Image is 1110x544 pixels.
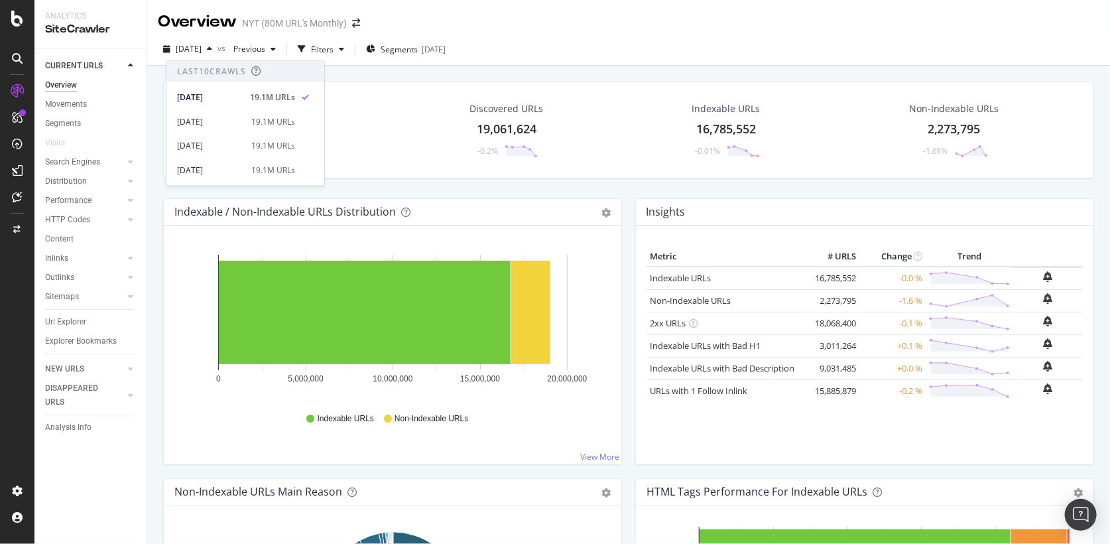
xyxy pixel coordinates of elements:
[1074,488,1083,498] div: gear
[806,334,859,357] td: 3,011,264
[242,17,347,30] div: NYT (80M URL's Monthly)
[45,194,124,208] a: Performance
[45,362,124,376] a: NEW URLS
[45,315,86,329] div: Url Explorer
[311,44,334,55] div: Filters
[177,66,246,77] div: Last 10 Crawls
[650,385,747,397] a: URLs with 1 Follow Inlink
[288,374,324,383] text: 5,000,000
[158,38,217,60] button: [DATE]
[1065,499,1097,531] div: Open Intercom Messenger
[45,117,137,131] a: Segments
[647,485,867,498] div: HTML Tags Performance for Indexable URLs
[177,115,243,127] div: [DATE]
[45,271,74,285] div: Outlinks
[650,340,761,352] a: Indexable URLs with Bad H1
[381,44,418,55] span: Segments
[460,374,500,383] text: 15,000,000
[650,295,731,306] a: Non-Indexable URLs
[806,312,859,334] td: 18,068,400
[646,203,685,221] h4: Insights
[45,213,90,227] div: HTTP Codes
[45,334,117,348] div: Explorer Bookmarks
[177,140,243,152] div: [DATE]
[45,174,124,188] a: Distribution
[292,38,349,60] button: Filters
[174,485,342,498] div: Non-Indexable URLs Main Reason
[45,78,137,92] a: Overview
[928,121,981,138] div: 2,273,795
[45,155,100,169] div: Search Engines
[177,91,242,103] div: [DATE]
[650,362,794,374] a: Indexable URLs with Bad Description
[217,42,228,54] span: vs
[45,78,77,92] div: Overview
[373,374,412,383] text: 10,000,000
[45,194,92,208] div: Performance
[469,102,543,115] div: Discovered URLs
[909,102,999,115] div: Non-Indexable URLs
[45,22,136,37] div: SiteCrawler
[45,421,92,435] div: Analysis Info
[45,98,87,111] div: Movements
[601,488,611,498] div: gear
[45,421,137,435] a: Analysis Info
[45,59,103,73] div: CURRENT URLS
[45,381,112,409] div: DISAPPEARED URLS
[859,312,926,334] td: -0.1 %
[45,290,124,304] a: Sitemaps
[216,374,221,383] text: 0
[395,413,468,425] span: Non-Indexable URLs
[45,271,124,285] a: Outlinks
[45,232,137,246] a: Content
[923,145,948,157] div: -1.61%
[361,38,451,60] button: Segments[DATE]
[477,145,498,157] div: -0.2%
[45,315,137,329] a: Url Explorer
[177,165,243,176] div: [DATE]
[352,19,360,28] div: arrow-right-arrow-left
[477,121,536,138] div: 19,061,624
[1044,316,1053,326] div: bell-plus
[45,362,84,376] div: NEW URLS
[650,317,686,329] a: 2xx URLs
[251,115,295,127] div: 19.1M URLs
[859,247,926,267] th: Change
[1044,293,1053,304] div: bell-plus
[45,213,124,227] a: HTTP Codes
[1044,361,1053,372] div: bell-plus
[174,247,611,401] svg: A chart.
[695,145,720,157] div: -0.01%
[228,43,265,54] span: Previous
[859,379,926,402] td: -0.2 %
[45,290,79,304] div: Sitemaps
[926,247,1013,267] th: Trend
[1044,383,1053,394] div: bell-plus
[228,38,281,60] button: Previous
[859,267,926,290] td: -0.0 %
[422,44,446,55] div: [DATE]
[1044,338,1053,349] div: bell-plus
[250,91,295,103] div: 19.1M URLs
[251,165,295,176] div: 19.1M URLs
[45,232,74,246] div: Content
[806,247,859,267] th: # URLS
[647,247,806,267] th: Metric
[45,98,137,111] a: Movements
[859,334,926,357] td: +0.1 %
[45,136,78,150] a: Visits
[176,43,202,54] span: 2025 Sep. 8th
[806,289,859,312] td: 2,273,795
[45,155,124,169] a: Search Engines
[692,102,761,115] div: Indexable URLs
[806,267,859,290] td: 16,785,552
[45,11,136,22] div: Analytics
[806,357,859,379] td: 9,031,485
[45,59,124,73] a: CURRENT URLS
[696,121,756,138] div: 16,785,552
[45,117,81,131] div: Segments
[45,136,65,150] div: Visits
[806,379,859,402] td: 15,885,879
[318,413,374,425] span: Indexable URLs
